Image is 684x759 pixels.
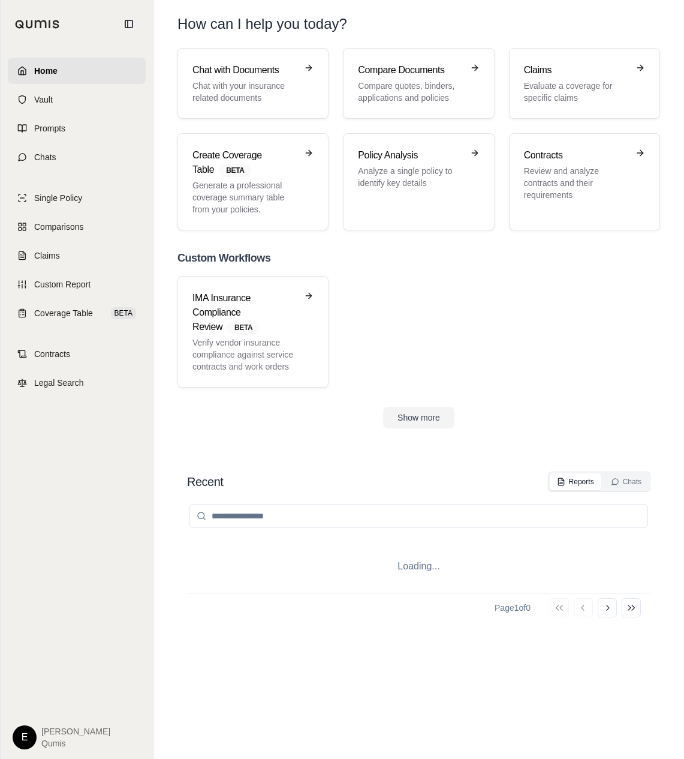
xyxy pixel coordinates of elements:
[8,300,146,326] a: Coverage TableBETA
[41,737,110,749] span: Qumis
[524,63,628,77] h3: Claims
[8,86,146,113] a: Vault
[34,377,84,389] span: Legal Search
[13,725,37,749] div: E
[119,14,138,34] button: Collapse sidebar
[550,473,601,490] button: Reports
[8,341,146,367] a: Contracts
[8,115,146,142] a: Prompts
[509,133,660,230] a: ContractsReview and analyze contracts and their requirements
[41,725,110,737] span: [PERSON_NAME]
[177,14,660,34] h1: How can I help you today?
[343,48,494,119] a: Compare DocumentsCompare quotes, binders, applications and policies
[524,148,628,163] h3: Contracts
[8,144,146,170] a: Chats
[358,80,462,104] p: Compare quotes, binders, applications and policies
[177,48,329,119] a: Chat with DocumentsChat with your insurance related documents
[8,214,146,240] a: Comparisons
[227,321,260,334] span: BETA
[219,164,251,177] span: BETA
[192,80,297,104] p: Chat with your insurance related documents
[15,20,60,29] img: Qumis Logo
[192,337,297,373] p: Verify vendor insurance compliance against service contracts and work orders
[192,148,297,177] h3: Create Coverage Table
[557,477,594,487] div: Reports
[192,179,297,215] p: Generate a professional coverage summary table from your policies.
[495,602,531,614] div: Page 1 of 0
[358,63,462,77] h3: Compare Documents
[34,307,93,319] span: Coverage Table
[509,48,660,119] a: ClaimsEvaluate a coverage for specific claims
[34,94,53,106] span: Vault
[34,122,65,134] span: Prompts
[177,276,329,388] a: IMA Insurance Compliance ReviewBETAVerify vendor insurance compliance against service contracts a...
[8,185,146,211] a: Single Policy
[8,242,146,269] a: Claims
[34,65,58,77] span: Home
[34,278,91,290] span: Custom Report
[34,192,82,204] span: Single Policy
[611,477,641,487] div: Chats
[343,133,494,230] a: Policy AnalysisAnalyze a single policy to identify key details
[524,80,628,104] p: Evaluate a coverage for specific claims
[34,151,56,163] span: Chats
[34,250,60,262] span: Claims
[192,291,297,334] h3: IMA Insurance Compliance Review
[358,148,462,163] h3: Policy Analysis
[8,271,146,298] a: Custom Report
[8,370,146,396] a: Legal Search
[604,473,649,490] button: Chats
[187,540,650,593] div: Loading...
[187,473,223,490] h2: Recent
[383,407,454,428] button: Show more
[524,165,628,201] p: Review and analyze contracts and their requirements
[358,165,462,189] p: Analyze a single policy to identify key details
[8,58,146,84] a: Home
[111,307,136,319] span: BETA
[192,63,297,77] h3: Chat with Documents
[34,221,83,233] span: Comparisons
[177,133,329,230] a: Create Coverage TableBETAGenerate a professional coverage summary table from your policies.
[34,348,70,360] span: Contracts
[177,250,660,266] h2: Custom Workflows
